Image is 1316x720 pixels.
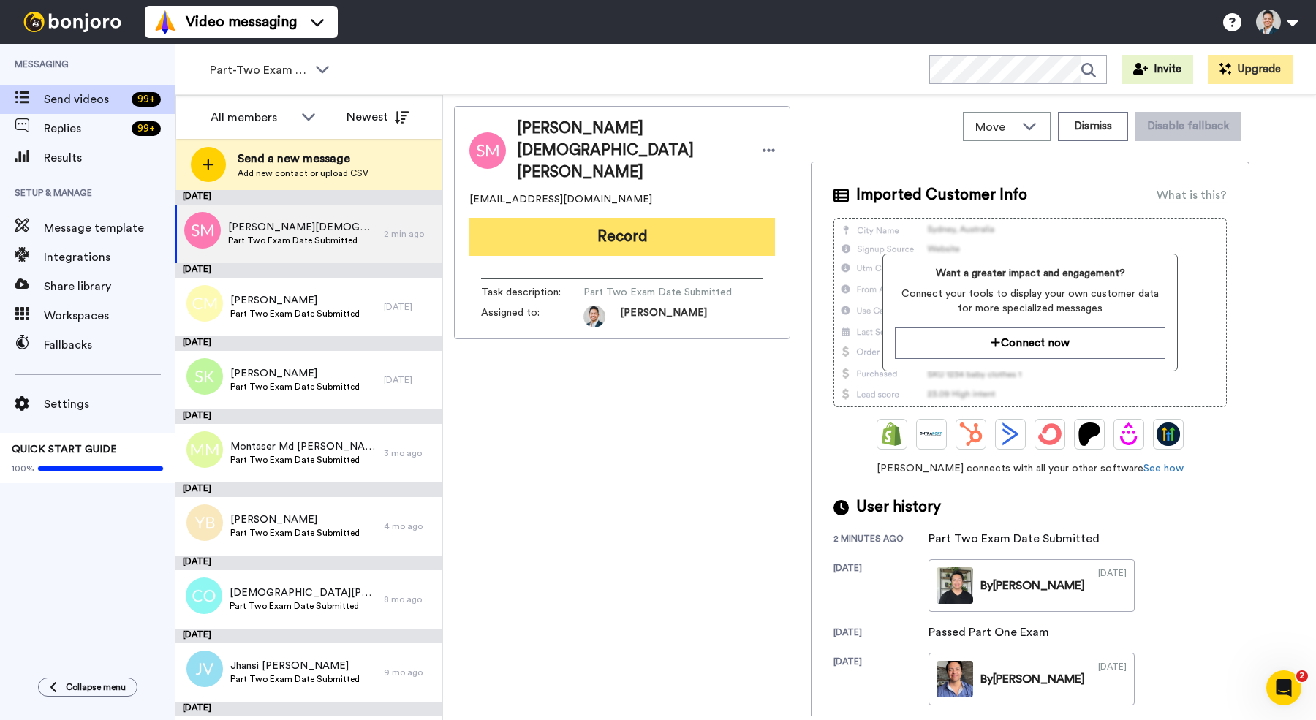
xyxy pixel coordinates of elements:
[469,132,506,169] img: Image of Sharon Gay Magsino
[1038,422,1062,446] img: ConvertKit
[230,600,377,612] span: Part Two Exam Date Submitted
[238,167,368,179] span: Add new contact or upload CSV
[18,12,127,32] img: bj-logo-header-white.svg
[1078,422,1101,446] img: Patreon
[228,235,377,246] span: Part Two Exam Date Submitted
[44,395,175,413] span: Settings
[44,91,126,108] span: Send videos
[384,594,435,605] div: 8 mo ago
[1098,661,1127,697] div: [DATE]
[175,409,442,424] div: [DATE]
[1296,670,1308,682] span: 2
[230,527,360,539] span: Part Two Exam Date Submitted
[12,463,34,474] span: 100%
[44,249,175,266] span: Integrations
[833,656,929,705] div: [DATE]
[1058,112,1128,141] button: Dismiss
[384,447,435,459] div: 3 mo ago
[66,681,126,693] span: Collapse menu
[469,192,652,207] span: [EMAIL_ADDRESS][DOMAIN_NAME]
[384,301,435,313] div: [DATE]
[833,562,929,612] div: [DATE]
[1143,463,1184,474] a: See how
[186,358,223,395] img: sk.png
[384,667,435,678] div: 9 mo ago
[980,670,1085,688] div: By [PERSON_NAME]
[1157,186,1227,204] div: What is this?
[856,496,941,518] span: User history
[929,559,1135,612] a: By[PERSON_NAME][DATE]
[154,10,177,34] img: vm-color.svg
[230,366,360,381] span: [PERSON_NAME]
[1122,55,1193,84] button: Invite
[132,92,161,107] div: 99 +
[481,285,583,300] span: Task description :
[384,374,435,386] div: [DATE]
[1135,112,1241,141] button: Disable fallback
[384,228,435,240] div: 2 min ago
[583,285,732,300] span: Part Two Exam Date Submitted
[620,306,707,327] span: [PERSON_NAME]
[999,422,1022,446] img: ActiveCampaign
[132,121,161,136] div: 99 +
[230,439,377,454] span: Montaser Md [PERSON_NAME]
[38,678,137,697] button: Collapse menu
[230,454,377,466] span: Part Two Exam Date Submitted
[230,673,360,685] span: Part Two Exam Date Submitted
[175,629,442,643] div: [DATE]
[211,109,294,126] div: All members
[186,12,297,32] span: Video messaging
[230,381,360,393] span: Part Two Exam Date Submitted
[1208,55,1293,84] button: Upgrade
[1266,670,1301,705] iframe: Intercom live chat
[833,461,1227,476] span: [PERSON_NAME] connects with all your other software
[44,219,175,237] span: Message template
[895,287,1165,316] span: Connect your tools to display your own customer data for more specialized messages
[920,422,943,446] img: Ontraport
[184,212,221,249] img: sm.png
[186,577,222,614] img: co.png
[230,586,377,600] span: [DEMOGRAPHIC_DATA][PERSON_NAME]
[44,307,175,325] span: Workspaces
[895,266,1165,281] span: Want a greater impact and engagement?
[238,150,368,167] span: Send a new message
[230,512,360,527] span: [PERSON_NAME]
[895,327,1165,359] button: Connect now
[230,308,360,319] span: Part Two Exam Date Submitted
[44,278,175,295] span: Share library
[833,533,929,547] div: 2 minutes ago
[228,220,377,235] span: [PERSON_NAME][DEMOGRAPHIC_DATA] [PERSON_NAME]
[210,61,308,79] span: Part-Two Exam Booked
[583,306,605,327] img: 20f07c3e-5f8b-476a-8b87-82e97212bbef-1550183619.jpg
[880,422,904,446] img: Shopify
[469,218,775,256] button: Record
[856,184,1027,206] span: Imported Customer Info
[175,263,442,278] div: [DATE]
[175,336,442,351] div: [DATE]
[44,120,126,137] span: Replies
[186,651,223,687] img: jv.png
[230,293,360,308] span: [PERSON_NAME]
[186,431,223,468] img: mm.png
[1098,567,1127,604] div: [DATE]
[44,336,175,354] span: Fallbacks
[937,661,973,697] img: 27281f54-56c9-4a6f-95c4-2ca44c0eaec3-thumb.jpg
[937,567,973,604] img: 962fdf65-7bac-4047-abc4-99fb6c64d4fa-thumb.jpg
[929,624,1049,641] div: Passed Part One Exam
[929,530,1100,547] div: Part Two Exam Date Submitted
[12,444,117,455] span: QUICK START GUIDE
[959,422,983,446] img: Hubspot
[975,118,1015,136] span: Move
[175,556,442,570] div: [DATE]
[384,520,435,532] div: 4 mo ago
[929,653,1135,705] a: By[PERSON_NAME][DATE]
[175,190,442,205] div: [DATE]
[1157,422,1180,446] img: GoHighLevel
[175,482,442,497] div: [DATE]
[336,102,420,132] button: Newest
[481,306,583,327] span: Assigned to:
[517,118,748,183] span: [PERSON_NAME][DEMOGRAPHIC_DATA] [PERSON_NAME]
[1117,422,1141,446] img: Drip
